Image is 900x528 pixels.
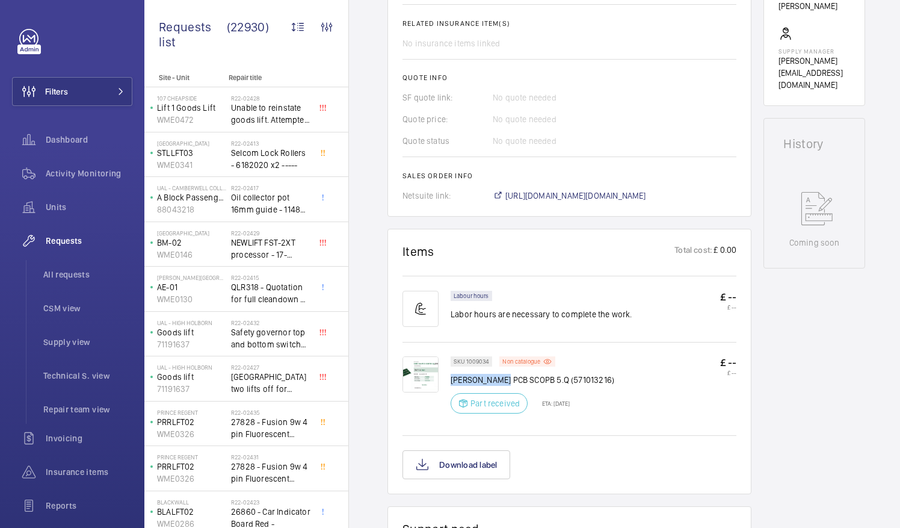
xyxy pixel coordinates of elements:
[157,338,226,350] p: 71191637
[12,77,132,106] button: Filters
[46,134,132,146] span: Dashboard
[157,274,226,281] p: [PERSON_NAME][GEOGRAPHIC_DATA]
[778,48,850,55] p: Supply manager
[231,498,310,506] h2: R22-02423
[46,167,132,179] span: Activity Monitoring
[43,403,132,415] span: Repair team view
[231,409,310,416] h2: R22-02435
[157,237,226,249] p: BM-02
[720,303,736,311] p: £ --
[157,364,226,371] p: UAL - High Holborn
[157,461,226,473] p: PRRLFT02
[157,140,226,147] p: [GEOGRAPHIC_DATA]
[402,172,736,180] h2: Sales order info
[43,302,132,314] span: CSM view
[43,269,132,281] span: All requests
[43,370,132,382] span: Technical S. view
[231,140,310,147] h2: R22-02413
[231,371,310,395] span: [GEOGRAPHIC_DATA] two lifts off for safety governor rope switches at top and bottom. Immediate de...
[231,319,310,326] h2: R22-02432
[46,466,132,478] span: Insurance items
[231,416,310,440] span: 27828 - Fusion 9w 4 pin Fluorescent Lamp / Bulb - Used on Prince regent lift No2 car top test con...
[157,498,226,506] p: Blackwall
[144,73,224,82] p: Site - Unit
[157,184,226,191] p: UAL - Camberwell College of Arts
[157,319,226,326] p: UAL - High Holborn
[46,432,132,444] span: Invoicing
[46,500,132,512] span: Reports
[493,190,646,202] a: [URL][DOMAIN_NAME][DOMAIN_NAME]
[45,85,68,98] span: Filters
[157,102,226,114] p: Lift 1 Goods Lift
[720,291,736,303] p: £ --
[454,294,489,298] p: Labour hours
[157,428,226,440] p: WME0326
[46,235,132,247] span: Requests
[157,249,226,261] p: WME0146
[157,229,226,237] p: [GEOGRAPHIC_DATA]
[157,281,226,293] p: AE-01
[231,453,310,461] h2: R22-02431
[535,400,570,407] p: ETA: [DATE]
[46,201,132,213] span: Units
[157,473,226,485] p: WME0326
[157,383,226,395] p: 71191637
[231,274,310,281] h2: R22-02415
[229,73,308,82] p: Repair title
[402,450,510,479] button: Download label
[157,147,226,159] p: STLLFT03
[231,102,310,126] span: Unable to reinstate goods lift. Attempted to swap control boards with PL2, no difference. Technic...
[402,356,439,393] img: -HG7fB_EWQsv8b2xAHuCWmPLMZpMU78u_MqgWWW4WV9qqNoe.png
[157,191,226,203] p: A Block Passenger Lift 2 (B) L/H
[231,281,310,305] span: QLR318 - Quotation for full cleandown of lift and motor room at, Workspace, [PERSON_NAME][GEOGRAP...
[674,244,712,259] p: Total cost:
[231,95,310,102] h2: R22-02428
[231,461,310,485] span: 27828 - Fusion 9w 4 pin Fluorescent Lamp / Bulb - Used on Prince regent lift No2 car top test con...
[402,244,434,259] h1: Items
[231,191,310,216] span: Oil collector pot 16mm guide - 11482 x2
[712,244,736,259] p: £ 0.00
[720,356,736,369] p: £ --
[157,506,226,518] p: BLALFT02
[157,453,226,461] p: Prince Regent
[159,19,227,49] span: Requests list
[157,293,226,305] p: WME0130
[231,364,310,371] h2: R22-02427
[778,55,850,91] p: [PERSON_NAME][EMAIL_ADDRESS][DOMAIN_NAME]
[451,308,632,320] p: Labor hours are necessary to complete the work.
[157,159,226,171] p: WME0341
[157,95,226,102] p: 107 Cheapside
[783,138,845,150] h1: History
[451,374,614,386] p: [PERSON_NAME] PCB SCOPB 5.Q (571013216)
[157,371,226,383] p: Goods lift
[231,184,310,191] h2: R22-02417
[157,416,226,428] p: PRRLFT02
[505,190,646,202] span: [URL][DOMAIN_NAME][DOMAIN_NAME]
[402,19,736,28] h2: Related insurance item(s)
[231,229,310,237] h2: R22-02429
[231,326,310,350] span: Safety governor top and bottom switches not working from an immediate defect. Lift passenger lift...
[43,336,132,348] span: Supply view
[402,73,736,82] h2: Quote info
[402,291,439,327] img: muscle-sm.svg
[789,237,840,249] p: Coming soon
[157,203,226,216] p: 88043218
[157,326,226,338] p: Goods lift
[470,397,520,409] p: Part received
[231,147,310,171] span: Selcom Lock Rollers - 6182020 x2 -----
[720,369,736,376] p: £ --
[157,409,226,416] p: Prince Regent
[502,359,540,364] p: Non catalogue
[157,114,226,126] p: WME0472
[454,359,489,364] p: SKU 1009034
[231,237,310,261] span: NEWLIFT FST-2XT processor - 17-02000003 1021,00 euros x1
